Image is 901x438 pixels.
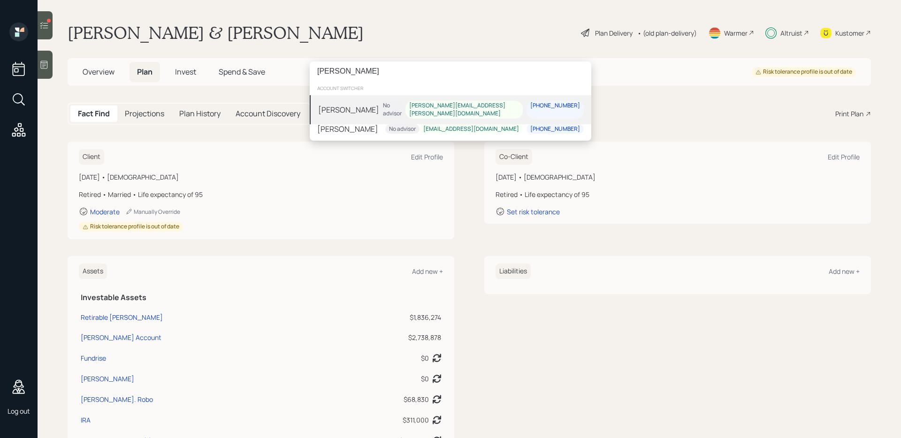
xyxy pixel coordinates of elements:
div: [PERSON_NAME][EMAIL_ADDRESS][PERSON_NAME][DOMAIN_NAME] [409,102,519,118]
div: [PERSON_NAME] [317,123,378,135]
input: Type a command or search… [310,61,591,81]
div: account switcher [310,81,591,95]
div: [PHONE_NUMBER] [530,102,580,110]
div: No advisor [383,102,402,118]
div: [PHONE_NUMBER] [530,125,580,133]
div: [EMAIL_ADDRESS][DOMAIN_NAME] [423,125,519,133]
div: No advisor [389,125,416,133]
div: [PERSON_NAME] [318,104,379,115]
